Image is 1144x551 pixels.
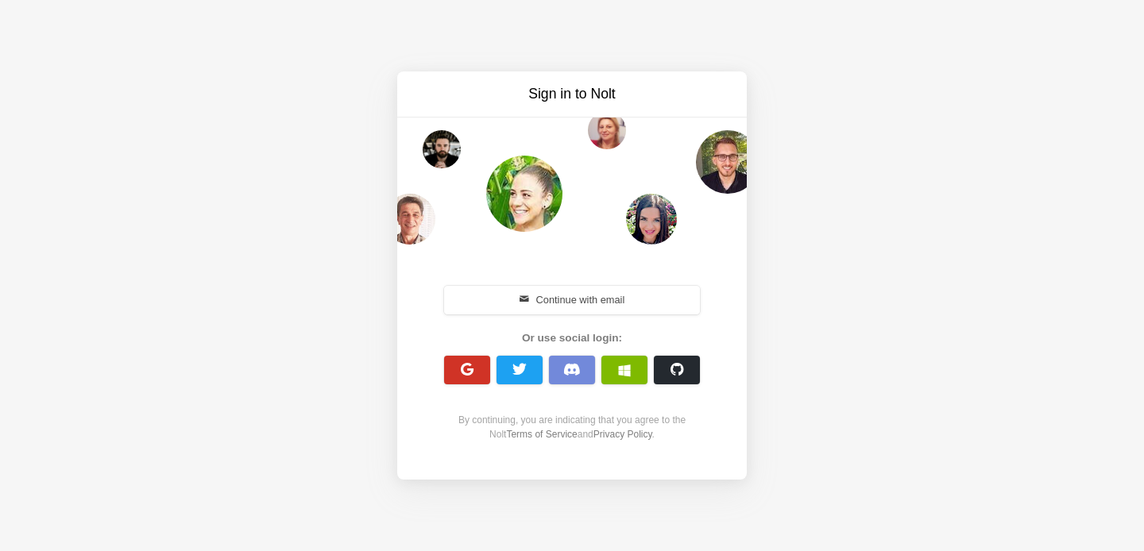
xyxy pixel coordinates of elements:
[439,84,705,104] h3: Sign in to Nolt
[444,286,700,314] button: Continue with email
[435,413,709,441] div: By continuing, you are indicating that you agree to the Nolt and .
[593,429,652,440] a: Privacy Policy
[435,330,709,346] div: Or use social login:
[506,429,577,440] a: Terms of Service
